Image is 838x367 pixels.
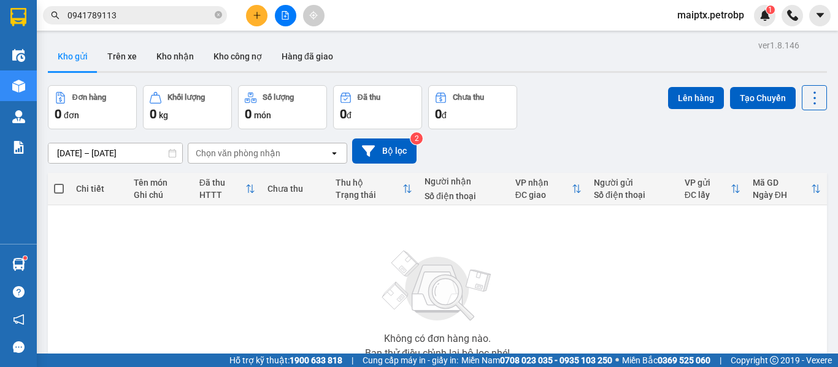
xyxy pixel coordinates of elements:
button: Số lượng0món [238,85,327,129]
div: Đơn hàng [72,93,106,102]
span: 0 [435,107,442,121]
img: icon-new-feature [759,10,771,21]
div: Mã GD [753,178,811,187]
span: copyright [770,356,778,365]
div: Tên món [134,178,187,187]
img: warehouse-icon [12,110,25,123]
img: warehouse-icon [12,258,25,271]
sup: 1 [23,256,27,260]
div: Chi tiết [76,184,121,194]
span: đơn [64,110,79,120]
img: warehouse-icon [12,80,25,93]
span: notification [13,314,25,325]
img: svg+xml;base64,PHN2ZyBjbGFzcz0ibGlzdC1wbHVnX19zdmciIHhtbG5zPSJodHRwOi8vd3d3LnczLm9yZy8yMDAwL3N2Zy... [376,243,499,329]
div: Người gửi [594,178,672,187]
strong: 0369 525 060 [658,355,710,365]
button: Tạo Chuyến [730,87,796,109]
span: 1 [768,6,772,14]
sup: 2 [410,132,423,145]
img: logo-vxr [10,8,26,26]
span: close-circle [215,11,222,18]
span: Miền Nam [461,354,612,367]
div: Số điện thoại [594,190,672,200]
button: plus [246,5,267,26]
div: Không có đơn hàng nào. [384,334,491,344]
div: Khối lượng [167,93,205,102]
span: question-circle [13,286,25,298]
button: Lên hàng [668,87,724,109]
div: Chưa thu [453,93,484,102]
span: Hỗ trợ kỹ thuật: [229,354,342,367]
span: 0 [340,107,347,121]
button: Đơn hàng0đơn [48,85,137,129]
span: 0 [150,107,156,121]
span: search [51,11,60,20]
div: HTTT [199,190,245,200]
div: Ghi chú [134,190,187,200]
span: | [352,354,353,367]
button: Khối lượng0kg [143,85,232,129]
span: caret-down [815,10,826,21]
span: | [720,354,721,367]
div: Bạn thử điều chỉnh lại bộ lọc nhé! [365,349,510,358]
span: close-circle [215,10,222,21]
span: Miền Bắc [622,354,710,367]
span: đ [347,110,352,120]
span: message [13,341,25,353]
div: Trạng thái [336,190,402,200]
div: Ngày ĐH [753,190,811,200]
span: plus [253,11,261,20]
span: file-add [281,11,290,20]
button: Kho gửi [48,42,98,71]
button: file-add [275,5,296,26]
button: Chưa thu0đ [428,85,517,129]
img: warehouse-icon [12,49,25,62]
div: Số điện thoại [425,191,503,201]
div: Thu hộ [336,178,402,187]
div: ĐC giao [515,190,572,200]
button: aim [303,5,325,26]
div: Số lượng [263,93,294,102]
div: VP nhận [515,178,572,187]
div: Chọn văn phòng nhận [196,147,280,159]
th: Toggle SortBy [193,173,261,205]
button: Kho công nợ [204,42,272,71]
img: phone-icon [787,10,798,21]
img: solution-icon [12,141,25,154]
span: kg [159,110,168,120]
div: Người nhận [425,176,503,186]
span: Cung cấp máy in - giấy in: [363,354,458,367]
input: Select a date range. [48,143,182,163]
button: Bộ lọc [352,138,417,164]
div: Chưa thu [267,184,323,194]
span: 0 [245,107,252,121]
div: ver 1.8.146 [758,39,799,52]
button: caret-down [809,5,831,26]
button: Kho nhận [147,42,204,71]
div: Đã thu [358,93,380,102]
div: Đã thu [199,178,245,187]
strong: 0708 023 035 - 0935 103 250 [500,355,612,365]
span: đ [442,110,447,120]
span: ⚪️ [615,358,619,363]
th: Toggle SortBy [509,173,588,205]
div: VP gửi [685,178,731,187]
button: Trên xe [98,42,147,71]
th: Toggle SortBy [678,173,747,205]
span: món [254,110,271,120]
span: aim [309,11,318,20]
button: Hàng đã giao [272,42,343,71]
span: 0 [55,107,61,121]
strong: 1900 633 818 [290,355,342,365]
span: maiptx.petrobp [667,7,754,23]
input: Tìm tên, số ĐT hoặc mã đơn [67,9,212,22]
button: Đã thu0đ [333,85,422,129]
sup: 1 [766,6,775,14]
svg: open [329,148,339,158]
th: Toggle SortBy [329,173,418,205]
th: Toggle SortBy [747,173,827,205]
div: ĐC lấy [685,190,731,200]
